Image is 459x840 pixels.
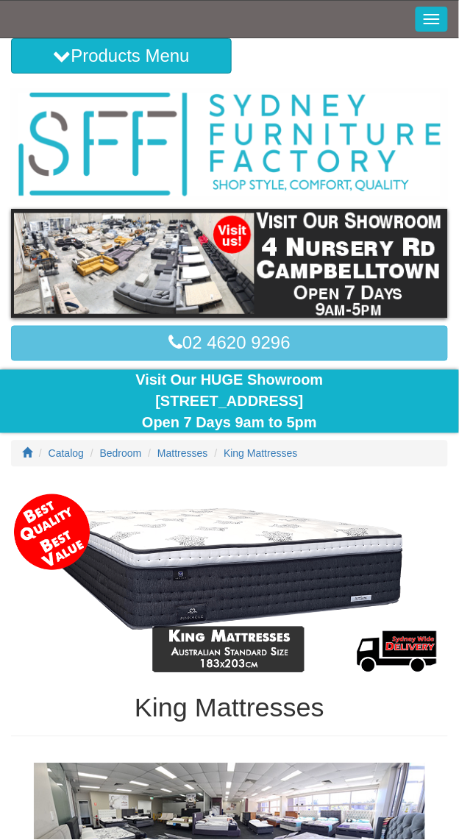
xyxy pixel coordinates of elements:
a: Bedroom [100,448,142,460]
button: Products Menu [11,38,232,74]
img: King Mattresses [11,489,448,678]
img: showroom.gif [11,209,448,318]
a: 02 4620 9296 [11,326,448,361]
h1: King Mattresses [11,694,448,723]
div: Visit Our HUGE Showroom [STREET_ADDRESS] Open 7 Days 9am to 5pm [11,370,448,433]
a: King Mattresses [224,448,297,460]
a: Catalog [49,448,84,460]
img: Sydney Furniture Factory [11,88,448,201]
a: Mattresses [157,448,207,460]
